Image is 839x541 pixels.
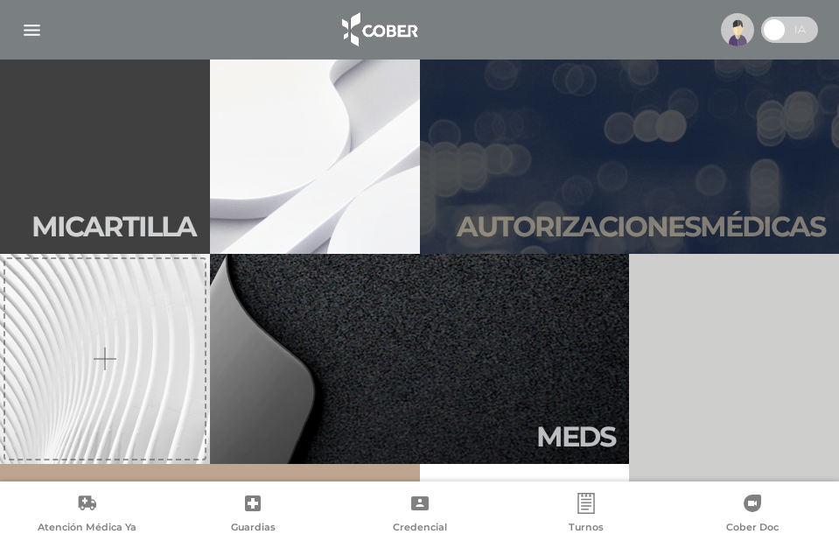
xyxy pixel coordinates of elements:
span: Guardias [231,521,276,537]
h2: Mi car tilla [31,210,196,243]
span: Atención Médica Ya [38,521,136,537]
img: logo_cober_home-white.png [332,9,424,51]
a: Guardias [170,493,336,537]
a: Meds [210,254,630,464]
a: Cober Doc [669,493,836,537]
a: Atención Médica Ya [3,493,170,537]
h2: Meds [536,420,615,453]
span: Turnos [569,521,604,537]
span: Cober Doc [726,521,779,537]
a: Turnos [503,493,669,537]
img: Cober_menu-lines-white.svg [21,19,43,41]
span: Credencial [393,521,447,537]
img: profile-placeholder.svg [721,13,754,46]
h2: Autori zaciones médicas [457,210,825,243]
a: Credencial [336,493,502,537]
